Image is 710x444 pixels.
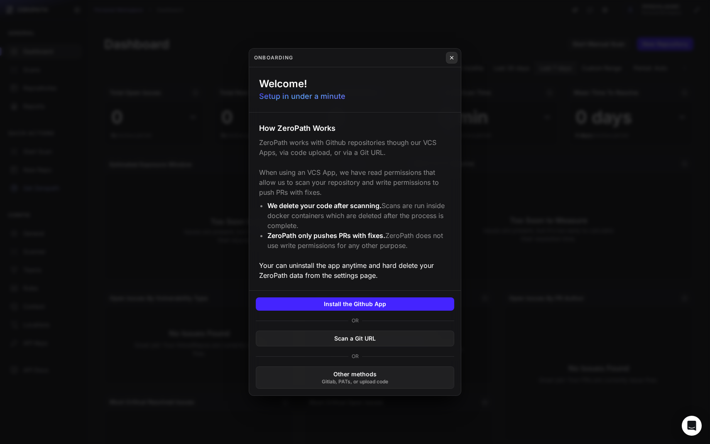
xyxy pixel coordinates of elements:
[254,54,293,61] h4: Onboarding
[352,317,359,324] p: OR
[259,260,451,280] p: Your can uninstall the app anytime and hard delete your ZeroPath data from the settings page.
[256,366,454,389] button: Other methodsGitlab, PATs, or upload code
[259,137,451,197] p: ZeroPath works with Github repositories though our VCS Apps, via code upload, or via a Git URL. W...
[259,77,307,91] h1: Welcome!
[322,378,388,385] span: Gitlab, PATs, or upload code
[267,231,385,240] span: ZeroPath only pushes PRs with fixes.
[267,201,382,210] span: We delete your code after scanning.
[259,123,335,134] h3: How ZeroPath Works
[256,331,454,346] button: Scan a Git URL
[267,201,451,231] li: Scans are run inside docker containers which are deleted after the process is complete.
[682,416,702,436] div: Open Intercom Messenger
[259,91,345,102] p: Setup in under a minute
[352,353,359,360] p: OR
[256,297,454,311] button: Install the Github App
[267,231,451,250] li: ZeroPath does not use write permissions for any other purpose.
